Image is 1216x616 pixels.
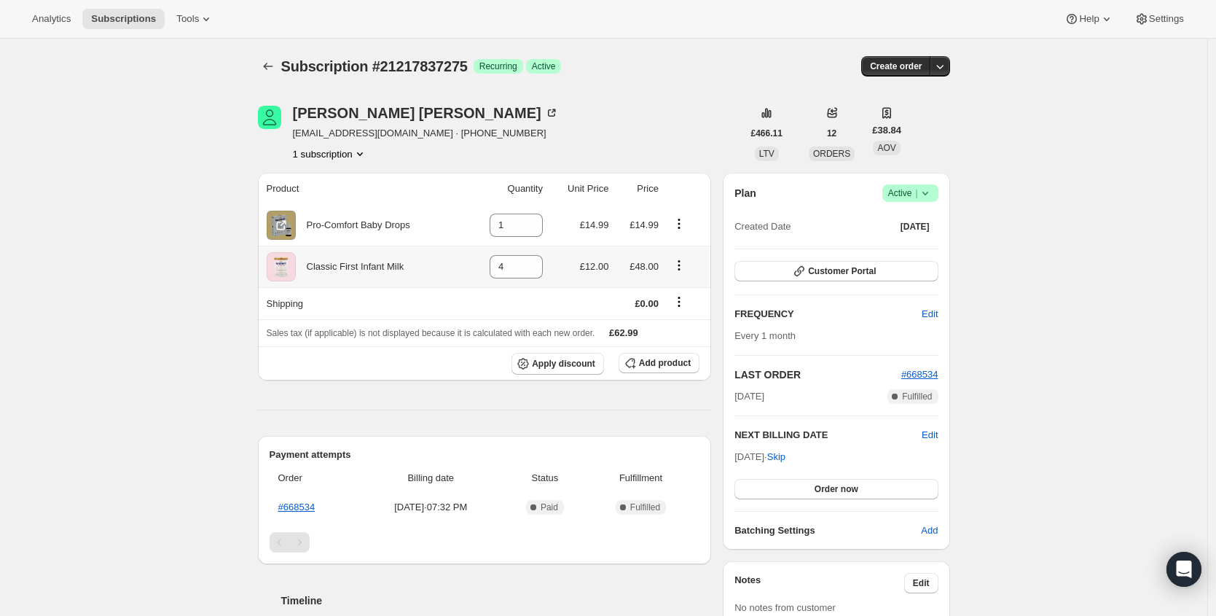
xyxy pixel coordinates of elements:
th: Price [613,173,663,205]
th: Quantity [465,173,546,205]
th: Order [270,462,358,494]
span: Billing date [363,471,500,486]
span: Edit [922,307,938,321]
button: Edit [913,303,946,326]
span: Every 1 month [734,330,796,341]
span: Skip [767,450,785,464]
button: Edit [904,573,938,593]
h2: LAST ORDER [734,367,901,382]
span: Created Date [734,219,791,234]
button: Tools [168,9,222,29]
span: ORDERS [813,149,850,159]
span: Add [921,523,938,538]
button: Product actions [667,216,691,232]
div: Pro-Comfort Baby Drops [296,218,410,233]
h2: Plan [734,186,756,200]
span: Paid [541,502,558,513]
span: £62.99 [609,327,638,338]
th: Product [258,173,466,205]
span: Fulfilled [630,502,660,513]
button: Product actions [667,257,691,273]
span: Sales tax (if applicable) is not displayed because it is calculated with each new order. [267,328,595,338]
span: Active [532,61,556,72]
span: [EMAIL_ADDRESS][DOMAIN_NAME] · [PHONE_NUMBER] [293,126,559,141]
button: Skip [758,445,794,469]
span: Subscription #21217837275 [281,58,468,74]
img: product img [267,252,296,281]
h6: Batching Settings [734,523,921,538]
span: Customer Portal [808,265,876,277]
button: Product actions [293,147,367,161]
span: Settings [1149,13,1184,25]
span: Create order [870,61,922,72]
span: £14.99 [629,219,659,230]
button: £466.11 [742,123,791,144]
span: [DATE] · 07:32 PM [363,500,500,515]
span: £12.00 [580,261,609,272]
span: | [915,187,917,199]
span: [DATE] [734,389,764,404]
span: [DATE] [901,221,930,233]
button: Create order [861,56,930,77]
div: [PERSON_NAME] [PERSON_NAME] [293,106,559,120]
nav: Pagination [270,532,700,553]
h2: FREQUENCY [734,307,922,321]
h2: Timeline [281,593,712,608]
button: Help [1056,9,1122,29]
button: Apply discount [511,353,604,375]
button: Settings [1126,9,1193,29]
button: Add product [619,353,699,373]
span: Status [508,471,582,486]
button: Shipping actions [667,294,691,310]
img: product img [267,211,296,240]
button: #668534 [901,367,938,382]
a: #668534 [278,502,315,512]
span: 12 [827,128,836,139]
span: Apply discount [532,358,595,370]
a: #668534 [901,369,938,380]
span: Help [1079,13,1099,25]
button: Add [912,519,946,542]
h2: NEXT BILLING DATE [734,428,922,442]
span: AOV [877,143,895,153]
span: £466.11 [751,128,782,139]
h3: Notes [734,573,904,593]
span: £38.84 [872,123,901,138]
button: 12 [818,123,845,144]
th: Unit Price [547,173,613,205]
button: Analytics [23,9,79,29]
span: Fulfillment [591,471,691,486]
span: Order now [815,483,858,495]
div: Open Intercom Messenger [1166,552,1201,587]
span: £48.00 [629,261,659,272]
span: LTV [759,149,774,159]
span: Analytics [32,13,71,25]
div: Classic First Infant Milk [296,260,404,274]
button: [DATE] [892,217,938,237]
button: Subscriptions [82,9,165,29]
button: Subscriptions [258,56,278,77]
span: Tools [176,13,199,25]
button: Edit [922,428,938,442]
span: Subscriptions [91,13,156,25]
span: No notes from customer [734,602,836,613]
span: Active [888,186,933,200]
h2: Payment attempts [270,448,700,462]
span: Edit [913,577,930,589]
span: Add product [639,357,691,369]
span: Fulfilled [902,391,932,402]
span: Lucy Mundy [258,106,281,129]
span: £14.99 [580,219,609,230]
button: Customer Portal [734,261,938,281]
span: £0.00 [635,298,659,309]
th: Shipping [258,287,466,319]
span: [DATE] · [734,451,785,462]
span: Recurring [479,61,517,72]
button: Order now [734,479,938,499]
